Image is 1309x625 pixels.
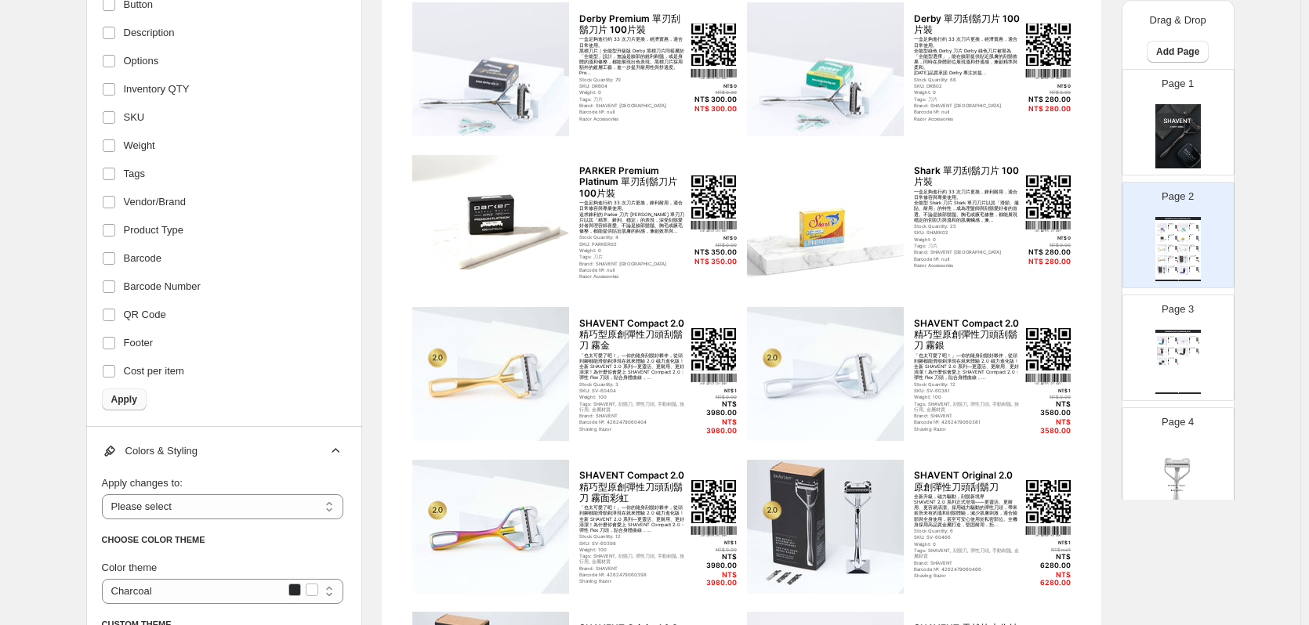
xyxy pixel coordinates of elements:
div: Page 2[DEMOGRAPHIC_DATA] [GEOGRAPHIC_DATA]primaryImageqrcodebarcodeDerby Premium 單刃刮鬍刀片 100片裝一盒足夠... [1122,182,1235,288]
div: NT$ 300.00 [691,105,736,114]
span: Description [124,25,175,41]
span: CHOOSE COLOR THEME [102,535,205,544]
div: Brand: SHAVENT [GEOGRAPHIC_DATA] [914,103,1021,108]
div: [DEMOGRAPHIC_DATA] [GEOGRAPHIC_DATA] [1155,217,1201,220]
div: 質感與實用兼具，為你的刮鬍刀打造專屬旅程夥伴 這款 SHAVENT 頂級皮革刮鬍刀收納包，專為 SHAVENT 刮鬍刀設計，選用高品質、耐用且來自歐洲在地的天然牛皮，不只安全收納，更展現你的品味... [1189,349,1196,351]
div: Stock Quantity: 66 [914,77,1021,82]
div: Brand: SHAVENT [GEOGRAPHIC_DATA] [579,103,686,108]
img: primaryImage [747,460,904,594]
span: Apply changes to: [102,477,183,489]
div: Derby Premium 單刃刮鬍刀片 100片裝 [1168,224,1175,226]
div: Tags: 刀片 [579,96,686,102]
span: Barcode [124,251,161,266]
div: NT$ 280.00 [1196,231,1199,232]
p: Drag & Drop [1150,13,1206,28]
div: Barcode №: null [914,109,1021,114]
div: 質感滿分，輕巧優雅—為你的刮鬍刀增添一抹自然風格 這款 SHAVENT 軟木收納盒不只美得令人驚艷，細緻的設計與溫潤手感，讓人一摸就愛上。天然軟木材質不僅環保耐用，更帶來獨特的視覺與觸感享受。 ... [1189,268,1196,269]
div: SKU: SV-60398 [579,540,686,546]
img: cover page [1155,104,1201,168]
div: Stock Quantity: 12 [579,533,686,539]
div: Brand: SHAVENT [579,565,686,571]
img: primaryImage [747,307,904,441]
div: NT$ 3980.00 [691,418,736,435]
img: primaryImage [412,2,569,136]
img: cover page [1155,443,1201,507]
div: 全新升級，磁力驅動，刮鬍新境界 SHAVENT 2.0 系列正式登場——更靈活、更耐用、更容易清潔。採用磁力驅動的彈性刀頭，帶來前所未有的溫和刮鬍體驗，減少肌膚刺激，適合臉部與全身使用，甚至可安... [914,493,1021,527]
div: Weight: 0 [579,89,686,95]
div: NT$ 0.00 [1025,89,1071,95]
div: Weight: 100 [579,394,686,399]
div: Shark 單刃刮鬍刀片 100片裝 [1189,235,1196,237]
div: SHAVENT Original 2.0原創彈性刀頭刮鬍刀 [914,470,1021,493]
div: Barcode №: 4262479060404 [579,419,686,424]
img: qrcode [691,175,736,219]
div: NT$ 6880.00 [1175,273,1178,273]
div: Shark 單刃刮鬍刀片 100片裝 [914,165,1021,188]
div: Brand: SHAVENT [GEOGRAPHIC_DATA] [579,261,686,266]
div: SHAVENT Original 2.0原創彈性刀頭刮鬍刀 PVD鍍膜 黑 [1168,266,1175,269]
img: primaryImage [412,460,569,594]
div: NT$ 3580.00 [1025,400,1071,417]
img: barcode [1175,270,1178,271]
img: barcode [1175,260,1178,261]
div: NT$ 0 [691,83,736,89]
div: Barcode №: 4262479060398 [579,572,686,577]
img: primaryImage [1178,244,1188,254]
div: 實用、優雅又有型—讓你的 SHAVENT 安心隨行 這款 SHAVENT 頂級皮革刮鬍刀頭保護套，不只外型精緻，更是旅行途中不可或缺的貼身配件。質感皮革搭配細緻工藝，為你的刮鬍刀提供長效防護。 ... [1168,360,1175,362]
div: PARKER Premium Platinum 單刃刮鬍刀片 100片裝 [1168,235,1175,237]
div: NT$ 0 [691,235,736,240]
span: Colors & Styling [102,443,198,459]
div: Stock Quantity: 70 [579,77,686,82]
img: barcode [1175,352,1178,352]
img: qrcode [1175,246,1178,249]
img: qrcode [1196,257,1199,260]
img: barcode [1196,249,1199,250]
div: NT$ null [1025,547,1071,552]
div: NT$ 350.00 [1175,241,1178,242]
div: Tags: SHAVENT, 刮鬍刀, 彈性刀頭, 手動剃鬚, 旅行用, 金屬材質 [579,553,686,564]
div: SKU: DRB04 [579,83,686,89]
button: Add Page [1147,41,1209,63]
div: Razor Accessories [579,116,686,121]
img: primaryImage [1157,336,1167,345]
div: SKU: SV-60404 [579,388,686,393]
img: primaryImage [1157,347,1167,356]
div: NT$ 0.00 [691,89,736,95]
img: barcode [1175,249,1178,250]
img: barcode [1196,352,1199,352]
div: Brand: SHAVENT [GEOGRAPHIC_DATA] [914,249,1021,255]
img: primaryImage [1178,255,1188,265]
img: primaryImage [747,155,904,289]
div: Stock Quantity: 6 [914,528,1021,533]
img: primaryImage [1157,255,1167,265]
img: qrcode [1175,349,1178,352]
div: Barcode №: null [579,109,686,114]
span: Add Page [1156,45,1199,58]
img: qrcode [1175,359,1178,362]
div: NT$ 1480.00 [1175,344,1178,345]
div: Shaving Razor [579,426,686,432]
span: Options [124,53,159,69]
div: NT$ 300.00 [1175,231,1178,232]
div: 一盒足夠進行約 33 次刀片更換，經濟實惠，適合日常使用。 全能型綠色 Derby 刀片 Derby 綠色刀片被譽為「全能型選擇」，能在臉部提供貼近肌膚的刮鬍效果，同時在身體部位展現溫和舒適感，... [914,36,1021,75]
img: qrcode [691,480,736,523]
img: qrcode [1196,349,1199,352]
img: qrcode [1026,175,1071,219]
div: NT$ 3280.00 [1175,354,1178,355]
div: Tags: 刀片 [914,243,1021,248]
div: 一盒足夠進行約 33 次刀片更換，鋒利耐用，適合日常修容與專業使用。 追求鋒利的 Parker 刀片 [PERSON_NAME] 單刃刀片以其「精準、鋒利、穩定」的表現，深受刮鬍愛好者與理容師喜... [579,200,686,233]
div: NT$ 350.00 [691,248,736,257]
button: Apply [102,388,147,410]
div: SHAVENT Compact 2.0精巧型原創彈性刀頭刮鬍刀 霧銀 [1189,245,1196,248]
img: barcode [1196,270,1199,271]
div: NT$ 2880.00 [1196,354,1199,355]
div: SKU: DRB02 [914,83,1021,89]
span: Barcode Number [124,279,201,294]
div: NT$ 1 [1025,388,1071,393]
div: SHAVENT Original 2.0原創彈性刀頭刮鬍刀 [1189,256,1196,258]
div: Weight: 100 [914,394,1021,399]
